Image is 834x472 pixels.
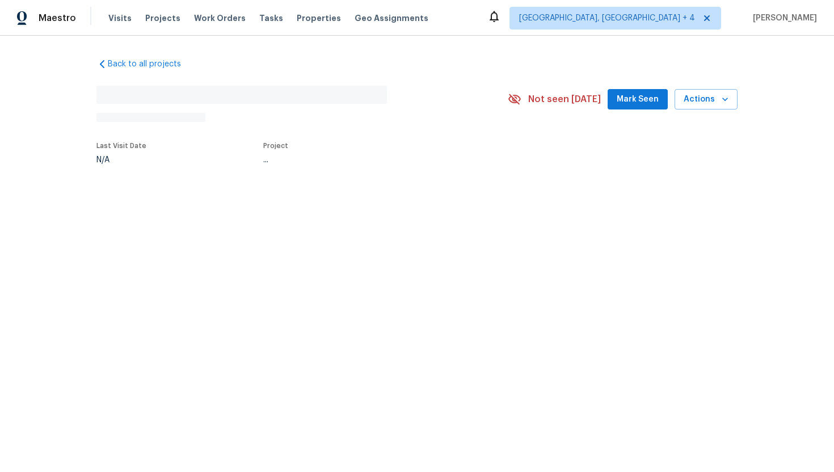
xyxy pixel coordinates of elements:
button: Mark Seen [608,89,668,110]
span: [GEOGRAPHIC_DATA], [GEOGRAPHIC_DATA] + 4 [519,12,695,24]
span: Mark Seen [617,92,659,107]
div: ... [263,156,481,164]
span: Projects [145,12,180,24]
span: Project [263,142,288,149]
span: Properties [297,12,341,24]
span: Not seen [DATE] [528,94,601,105]
span: Maestro [39,12,76,24]
span: Last Visit Date [96,142,146,149]
button: Actions [675,89,738,110]
span: Geo Assignments [355,12,428,24]
div: N/A [96,156,146,164]
span: Actions [684,92,728,107]
span: Visits [108,12,132,24]
span: Work Orders [194,12,246,24]
a: Back to all projects [96,58,205,70]
span: [PERSON_NAME] [748,12,817,24]
span: Tasks [259,14,283,22]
